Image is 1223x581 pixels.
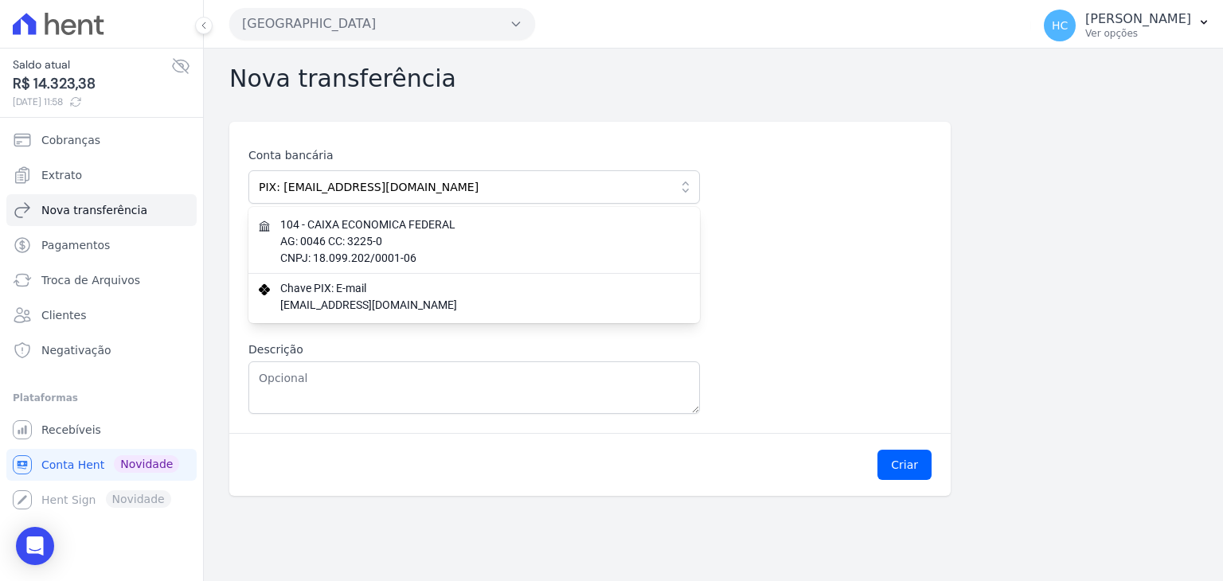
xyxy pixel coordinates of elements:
[41,132,100,148] span: Cobranças
[280,233,671,250] span: AG: 0046 CC: 3225-0
[280,216,671,233] span: 104 - CAIXA ECONOMICA FEDERAL
[6,229,197,261] a: Pagamentos
[248,341,700,358] label: Descrição
[6,159,197,191] a: Extrato
[280,280,671,297] span: Chave PIX: E-mail
[114,455,179,473] span: Novidade
[41,457,104,473] span: Conta Hent
[6,299,197,331] a: Clientes
[280,250,671,267] span: CNPJ: 18.099.202/0001-06
[1031,3,1223,48] button: HC [PERSON_NAME] Ver opções
[41,202,147,218] span: Nova transferência
[6,449,197,481] a: Conta Hent Novidade
[1085,11,1191,27] p: [PERSON_NAME]
[6,334,197,366] a: Negativação
[248,147,700,164] label: Conta bancária
[280,297,671,314] span: [EMAIL_ADDRESS][DOMAIN_NAME]
[13,95,171,109] span: [DATE] 11:58
[13,57,171,73] span: Saldo atual
[877,450,932,480] button: Criar
[6,414,197,446] a: Recebíveis
[41,307,86,323] span: Clientes
[1052,20,1068,31] span: HC
[13,388,190,407] div: Plataformas
[6,194,197,226] a: Nova transferência
[41,237,110,253] span: Pagamentos
[41,422,101,438] span: Recebíveis
[13,73,171,95] span: R$ 14.323,38
[229,8,535,40] button: [GEOGRAPHIC_DATA]
[41,272,140,288] span: Troca de Arquivos
[41,342,111,358] span: Negativação
[6,264,197,296] a: Troca de Arquivos
[41,167,82,183] span: Extrato
[6,124,197,156] a: Cobranças
[13,124,190,516] nav: Sidebar
[229,64,1198,93] h2: Nova transferência
[1085,27,1191,40] p: Ver opções
[16,527,54,565] div: Open Intercom Messenger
